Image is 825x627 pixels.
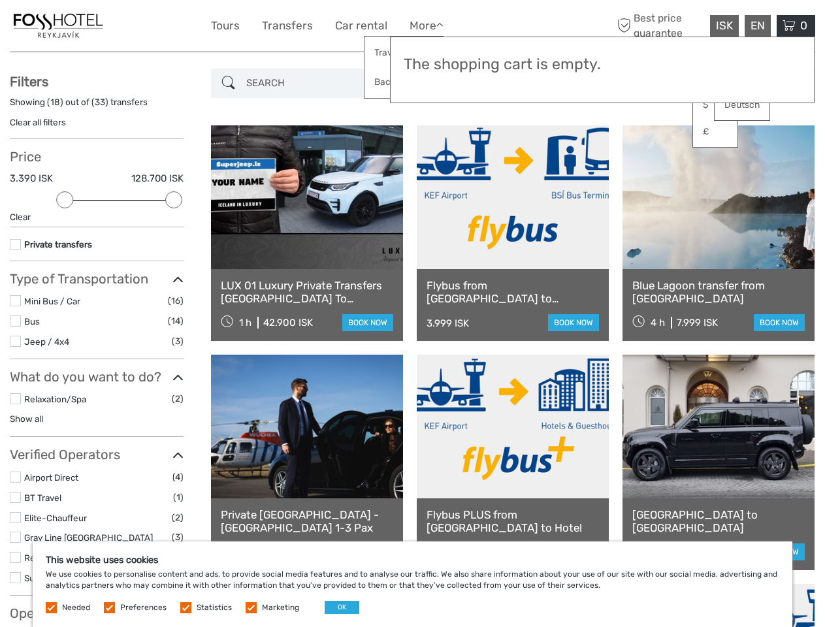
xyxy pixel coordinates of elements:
a: More [410,16,444,35]
label: 3.390 ISK [10,172,53,185]
span: 1 h [239,317,251,329]
a: Superjeep [24,573,66,583]
div: Clear [10,211,184,223]
a: Deutsch [715,93,769,117]
a: Clear all filters [10,117,66,127]
a: Private [GEOGRAPHIC_DATA] - [GEOGRAPHIC_DATA] 1-3 Pax [221,508,393,535]
span: (2) [172,510,184,525]
h3: Price [10,149,184,165]
a: Gray Line [GEOGRAPHIC_DATA] [24,532,153,543]
div: We use cookies to personalise content and ads, to provide social media features and to analyse ou... [33,541,792,627]
label: 33 [95,96,105,108]
div: EN [745,15,771,37]
a: Mini Bus / Car [24,296,80,306]
a: Tours [211,16,240,35]
a: book now [548,314,599,331]
a: Bus [24,316,40,327]
a: book now [342,314,393,331]
span: 4 h [651,317,665,329]
h5: This website uses cookies [46,555,779,566]
label: Preferences [120,602,167,613]
span: (3) [172,334,184,349]
a: Blue Lagoon transfer from [GEOGRAPHIC_DATA] [632,279,805,306]
img: 1357-20722262-a0dc-4fd2-8fc5-b62df901d176_logo_small.jpg [10,10,106,42]
span: (2) [172,391,184,406]
a: Show all [10,413,43,424]
h3: Verified Operators [10,447,184,462]
a: $ [693,93,737,117]
a: Private transfers [24,239,92,249]
a: BT Travel [24,492,61,503]
div: Showing ( ) out of ( ) transfers [10,96,184,116]
div: 7.999 ISK [677,317,718,329]
label: Needed [62,602,90,613]
a: Transfers [262,16,313,35]
a: Flybus from [GEOGRAPHIC_DATA] to [GEOGRAPHIC_DATA] BSÍ [427,279,599,306]
a: Relaxation/Spa [24,394,86,404]
a: LUX 01 Luxury Private Transfers [GEOGRAPHIC_DATA] To [GEOGRAPHIC_DATA] [221,279,393,306]
div: 42.900 ISK [263,317,313,329]
a: Reykjavik Excursions by Icelandia [24,553,158,563]
div: 3.999 ISK [427,317,469,329]
span: (16) [168,293,184,308]
a: £ [693,120,737,144]
span: ISK [716,19,733,32]
span: (1) [173,490,184,505]
label: Statistics [197,602,232,613]
a: Airport Direct [24,472,78,483]
span: Best price guarantee [614,11,707,40]
button: OK [325,601,359,614]
h3: What do you want to do? [10,369,184,385]
span: (3) [172,530,184,545]
label: 18 [50,96,60,108]
span: 0 [798,19,809,32]
span: (14) [168,313,184,329]
a: Back to Hotel [364,69,443,95]
h3: Type of Transportation [10,271,184,287]
input: SEARCH [241,72,396,95]
label: 128.700 ISK [131,172,184,185]
label: Marketing [262,602,299,613]
a: Jeep / 4x4 [24,336,69,347]
a: Elite-Chauffeur [24,513,87,523]
a: Car rental [335,16,387,35]
a: Flybus PLUS from [GEOGRAPHIC_DATA] to Hotel [427,508,599,535]
a: [GEOGRAPHIC_DATA] to [GEOGRAPHIC_DATA] [632,508,805,535]
a: Travel Articles [364,40,443,65]
h3: Operators [10,605,184,621]
span: (4) [172,470,184,485]
a: book now [754,314,805,331]
strong: Filters [10,74,48,89]
h3: The shopping cart is empty. [404,56,801,74]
